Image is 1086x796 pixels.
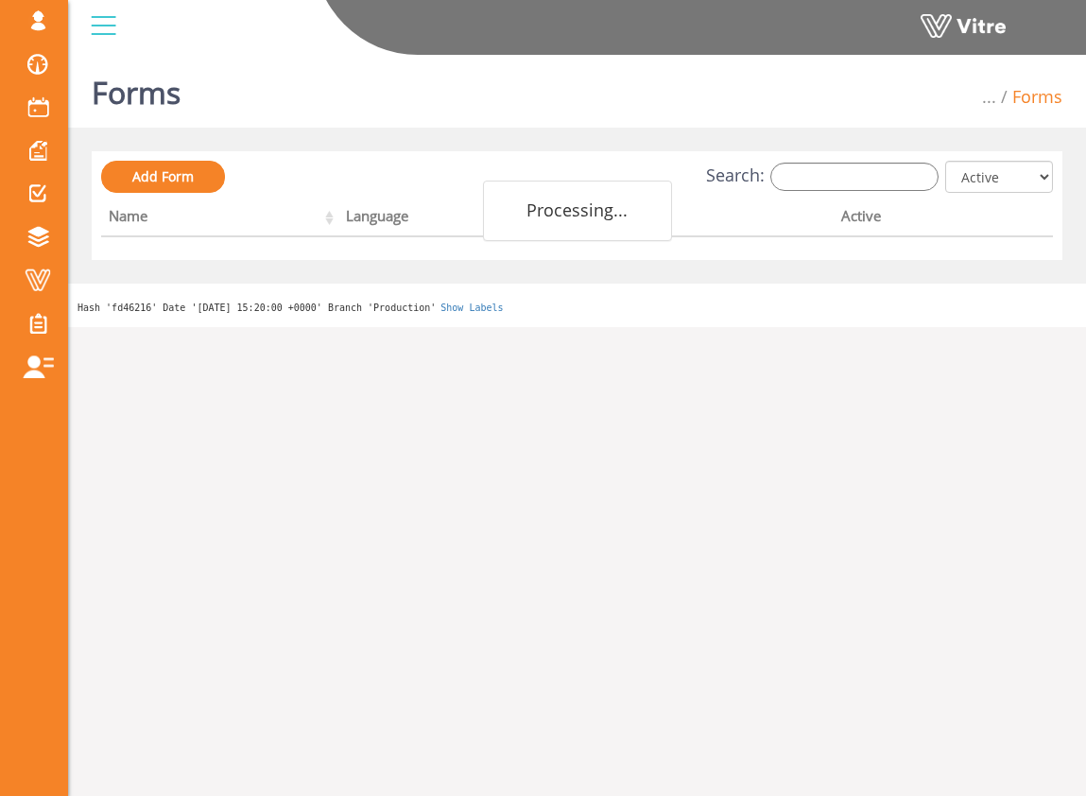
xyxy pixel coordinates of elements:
span: ... [982,85,996,108]
span: Hash 'fd46216' Date '[DATE] 15:20:00 +0000' Branch 'Production' [78,303,436,313]
a: Add Form [101,161,225,193]
th: Company [587,201,833,237]
label: Search: [706,163,939,191]
th: Language [338,201,587,237]
th: Name [101,201,338,237]
a: Show Labels [440,303,503,313]
div: Processing... [483,181,672,241]
span: Add Form [132,167,194,185]
li: Forms [996,85,1062,110]
input: Search: [770,163,939,191]
h1: Forms [92,47,181,128]
th: Active [834,201,1005,237]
